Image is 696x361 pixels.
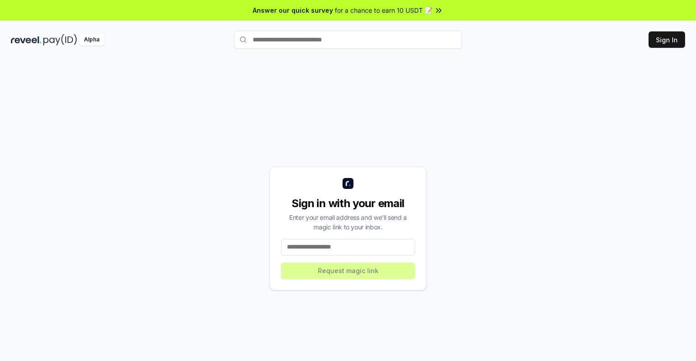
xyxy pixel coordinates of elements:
[335,5,432,15] span: for a chance to earn 10 USDT 📝
[79,34,104,46] div: Alpha
[253,5,333,15] span: Answer our quick survey
[649,31,685,48] button: Sign In
[343,178,353,189] img: logo_small
[281,213,415,232] div: Enter your email address and we’ll send a magic link to your inbox.
[11,34,42,46] img: reveel_dark
[43,34,77,46] img: pay_id
[281,196,415,211] div: Sign in with your email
